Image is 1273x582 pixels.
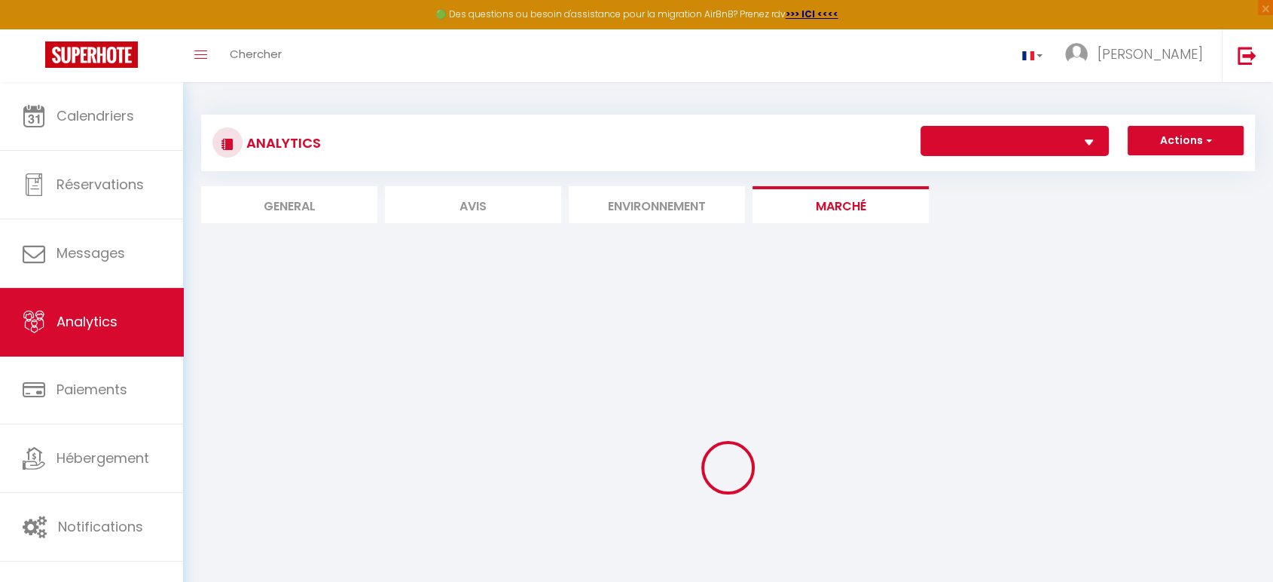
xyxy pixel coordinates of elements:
a: Chercher [218,29,293,82]
span: Notifications [58,517,143,536]
a: ... [PERSON_NAME] [1054,29,1222,82]
span: Calendriers [56,106,134,125]
h3: Analytics [243,126,321,160]
span: [PERSON_NAME] [1097,44,1203,63]
li: General [201,186,377,223]
li: Environnement [569,186,745,223]
span: Hébergement [56,449,149,467]
span: Messages [56,244,125,262]
span: Réservations [56,175,144,194]
button: Actions [1128,126,1244,156]
span: Analytics [56,312,118,331]
a: >>> ICI <<<< [786,8,838,20]
li: Avis [385,186,561,223]
li: Marché [753,186,929,223]
img: logout [1238,46,1256,65]
img: ... [1065,43,1088,66]
span: Chercher [230,46,282,62]
span: Paiements [56,380,127,399]
img: Super Booking [45,41,138,68]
